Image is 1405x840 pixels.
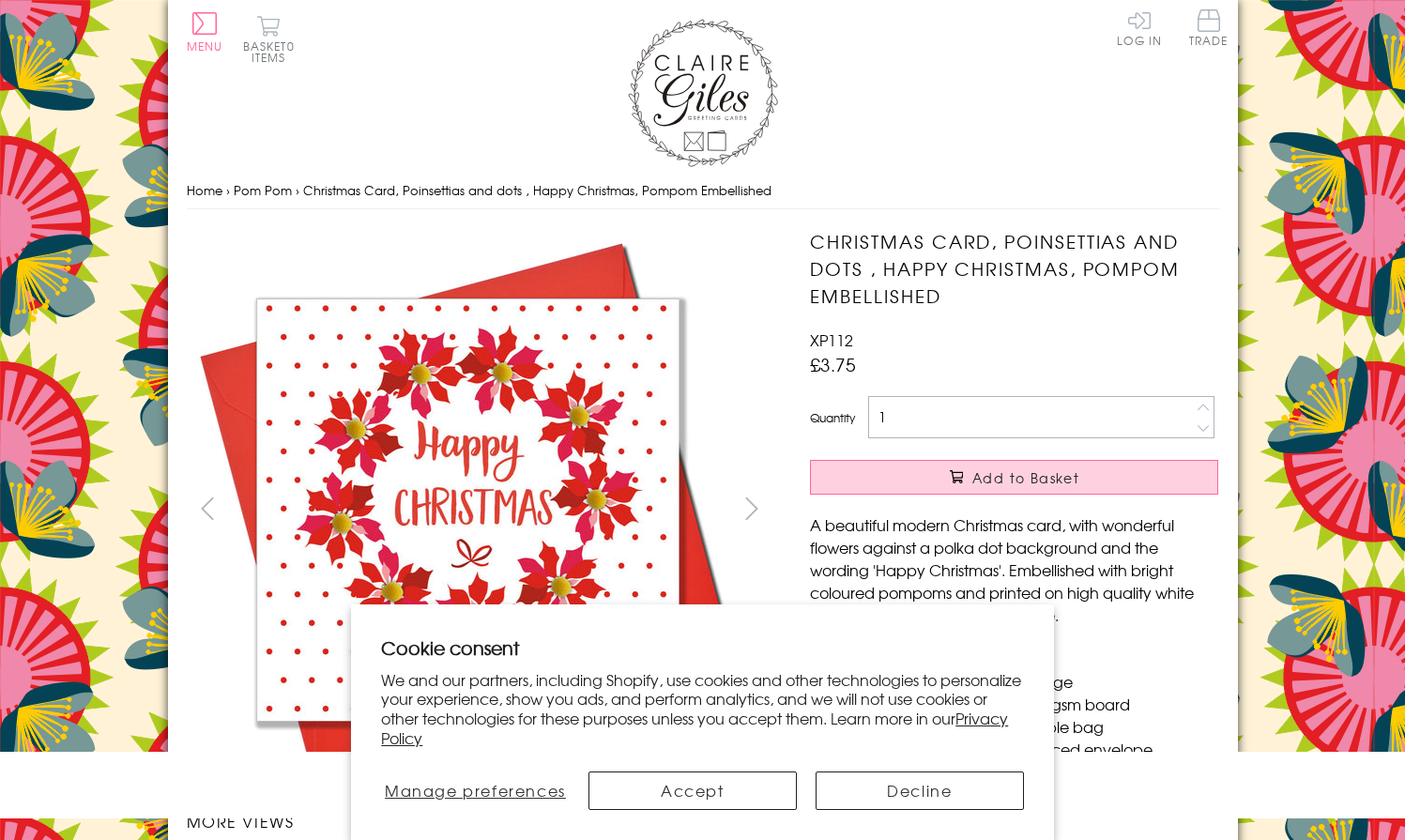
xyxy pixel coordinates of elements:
[234,181,292,199] a: Pom Pom
[628,19,778,167] img: Claire Giles Greetings Cards
[730,487,772,529] button: next
[810,460,1218,495] button: Add to Basket
[972,468,1079,487] span: Add to Basket
[810,409,855,426] label: Quantity
[187,487,229,529] button: prev
[186,228,749,791] img: Christmas Card, Poinsettias and dots , Happy Christmas, Pompom Embellished
[816,771,1024,810] button: Decline
[187,38,223,54] span: Menu
[810,228,1218,309] h1: Christmas Card, Poinsettias and dots , Happy Christmas, Pompom Embellished
[810,513,1218,626] p: A beautiful modern Christmas card, with wonderful flowers against a polka dot background and the ...
[252,38,295,66] span: 0 items
[187,181,222,199] a: Home
[381,771,569,810] button: Manage preferences
[385,779,566,802] span: Manage preferences
[226,181,230,199] span: ›
[296,181,299,199] span: ›
[381,670,1024,748] p: We and our partners, including Shopify, use cookies and other technologies to personalize your ex...
[588,771,797,810] button: Accept
[187,172,1219,210] nav: breadcrumbs
[1189,9,1229,50] a: Trade
[381,634,1024,661] h2: Cookie consent
[187,810,773,832] h3: More views
[243,15,295,63] button: Basket0 items
[381,707,1008,749] a: Privacy Policy
[303,181,771,199] span: Christmas Card, Poinsettias and dots , Happy Christmas, Pompom Embellished
[1117,9,1162,46] a: Log In
[810,328,853,351] span: XP112
[810,351,856,377] span: £3.75
[1189,9,1229,46] span: Trade
[772,228,1336,791] img: Christmas Card, Poinsettias and dots , Happy Christmas, Pompom Embellished
[187,12,223,52] button: Menu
